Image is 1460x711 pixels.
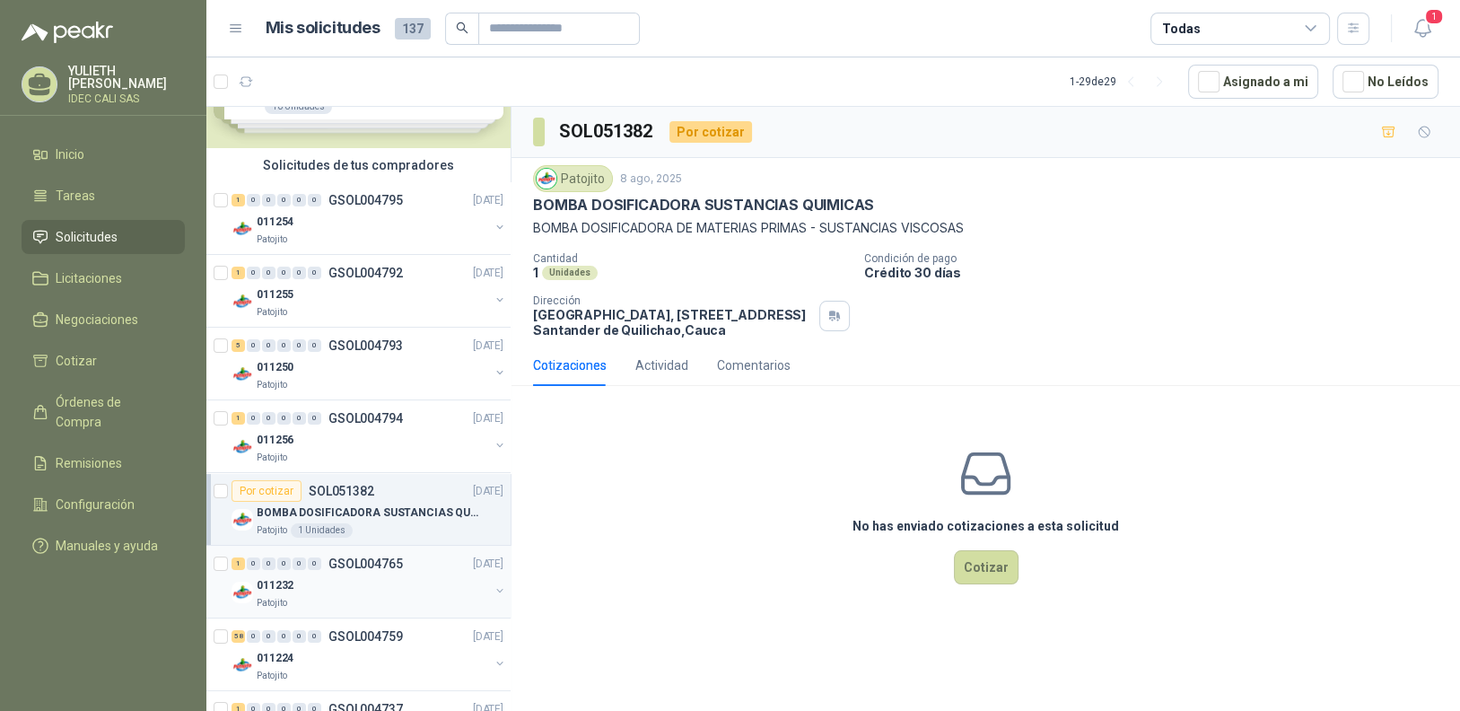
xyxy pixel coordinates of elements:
[1188,65,1318,99] button: Asignado a mi
[533,252,850,265] p: Cantidad
[395,18,431,39] span: 137
[308,557,321,570] div: 0
[206,148,511,182] div: Solicitudes de tus compradores
[247,412,260,425] div: 0
[1070,67,1174,96] div: 1 - 29 de 29
[232,654,253,676] img: Company Logo
[22,22,113,43] img: Logo peakr
[257,359,293,376] p: 011250
[262,630,275,643] div: 0
[308,267,321,279] div: 0
[293,339,306,352] div: 0
[473,628,503,645] p: [DATE]
[232,412,245,425] div: 1
[56,268,122,288] span: Licitaciones
[533,307,812,338] p: [GEOGRAPHIC_DATA], [STREET_ADDRESS] Santander de Quilichao , Cauca
[473,483,503,500] p: [DATE]
[717,355,791,375] div: Comentarios
[247,557,260,570] div: 0
[247,194,260,206] div: 0
[257,305,287,320] p: Patojito
[232,339,245,352] div: 5
[1333,65,1438,99] button: No Leídos
[277,557,291,570] div: 0
[232,262,507,320] a: 1 0 0 0 0 0 GSOL004792[DATE] Company Logo011255Patojito
[293,630,306,643] div: 0
[232,291,253,312] img: Company Logo
[68,65,185,90] p: YULIETH [PERSON_NAME]
[533,294,812,307] p: Dirección
[22,344,185,378] a: Cotizar
[473,192,503,209] p: [DATE]
[262,339,275,352] div: 0
[257,233,287,247] p: Patojito
[257,286,293,303] p: 011255
[1406,13,1438,45] button: 1
[232,553,507,610] a: 1 0 0 0 0 0 GSOL004765[DATE] Company Logo011232Patojito
[232,582,253,603] img: Company Logo
[954,550,1019,584] button: Cotizar
[533,218,1438,238] p: BOMBA DOSIFICADORA DE MATERIAS PRIMAS - SUSTANCIAS VISCOSAS
[533,196,874,215] p: BOMBA DOSIFICADORA SUSTANCIAS QUIMICAS
[56,351,97,371] span: Cotizar
[328,557,403,570] p: GSOL004765
[328,267,403,279] p: GSOL004792
[308,412,321,425] div: 0
[473,410,503,427] p: [DATE]
[537,169,556,189] img: Company Logo
[56,495,135,514] span: Configuración
[1424,8,1444,25] span: 1
[22,303,185,337] a: Negociaciones
[308,630,321,643] div: 0
[533,165,613,192] div: Patojito
[262,412,275,425] div: 0
[232,194,245,206] div: 1
[262,557,275,570] div: 0
[68,93,185,104] p: IDEC CALI SAS
[257,577,293,594] p: 011232
[533,355,607,375] div: Cotizaciones
[328,630,403,643] p: GSOL004759
[257,451,287,465] p: Patojito
[262,194,275,206] div: 0
[257,214,293,231] p: 011254
[293,194,306,206] div: 0
[257,596,287,610] p: Patojito
[473,265,503,282] p: [DATE]
[56,145,84,164] span: Inicio
[56,227,118,247] span: Solicitudes
[247,339,260,352] div: 0
[56,453,122,473] span: Remisiones
[232,557,245,570] div: 1
[232,630,245,643] div: 58
[206,473,511,546] a: Por cotizarSOL051382[DATE] Company LogoBOMBA DOSIFICADORA SUSTANCIAS QUIMICASPatojito1 Unidades
[262,267,275,279] div: 0
[232,335,507,392] a: 5 0 0 0 0 0 GSOL004793[DATE] Company Logo011250Patojito
[293,267,306,279] div: 0
[232,189,507,247] a: 1 0 0 0 0 0 GSOL004795[DATE] Company Logo011254Patojito
[232,408,507,465] a: 1 0 0 0 0 0 GSOL004794[DATE] Company Logo011256Patojito
[533,265,538,280] p: 1
[277,194,291,206] div: 0
[247,630,260,643] div: 0
[559,118,655,145] h3: SOL051382
[232,436,253,458] img: Company Logo
[22,446,185,480] a: Remisiones
[635,355,688,375] div: Actividad
[291,523,353,538] div: 1 Unidades
[257,650,293,667] p: 011224
[232,364,253,385] img: Company Logo
[277,630,291,643] div: 0
[257,669,287,683] p: Patojito
[309,485,374,497] p: SOL051382
[22,179,185,213] a: Tareas
[56,310,138,329] span: Negociaciones
[257,378,287,392] p: Patojito
[56,536,158,556] span: Manuales y ayuda
[22,529,185,563] a: Manuales y ayuda
[473,338,503,355] p: [DATE]
[542,266,598,280] div: Unidades
[852,516,1119,536] h3: No has enviado cotizaciones a esta solicitud
[22,261,185,295] a: Licitaciones
[277,267,291,279] div: 0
